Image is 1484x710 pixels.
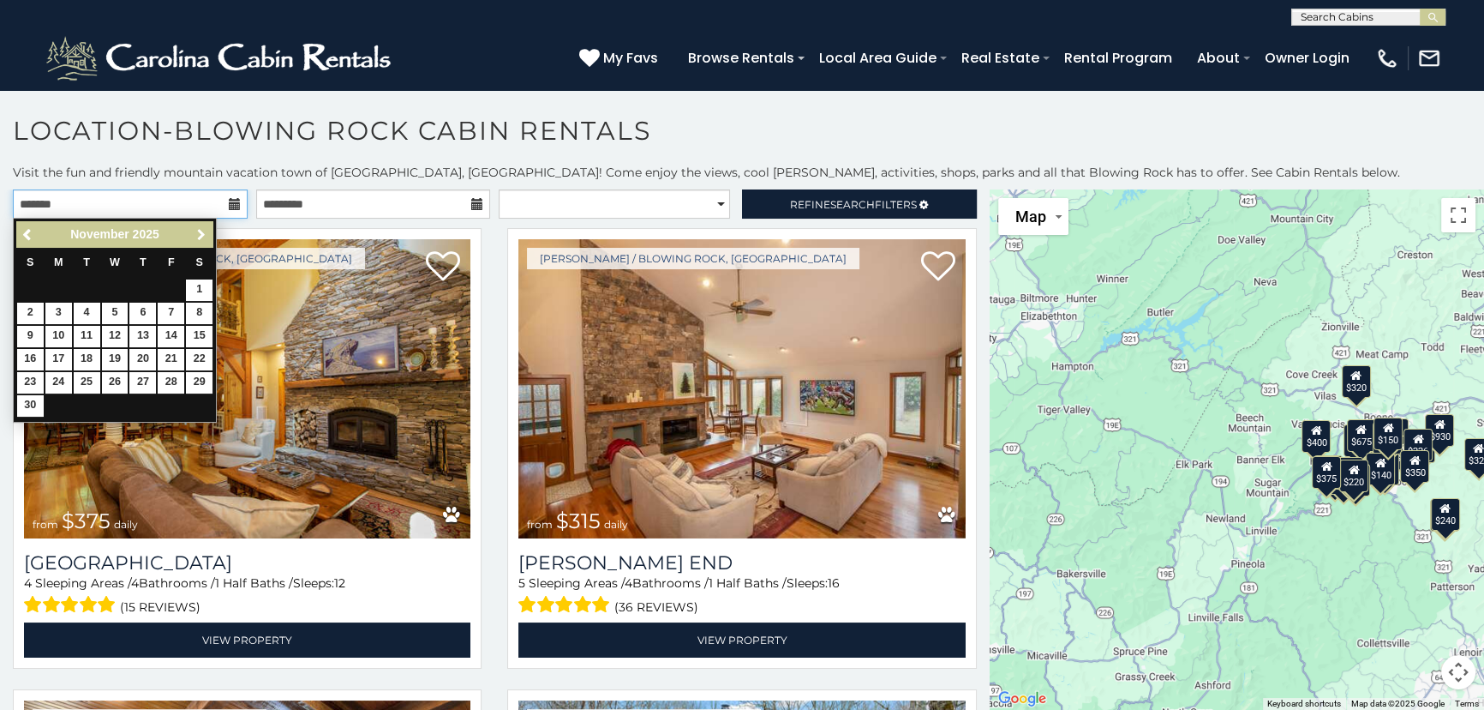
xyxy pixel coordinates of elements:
[83,256,90,268] span: Tuesday
[518,623,965,658] a: View Property
[129,349,156,370] a: 20
[129,326,156,347] a: 13
[186,303,212,324] a: 8
[527,518,553,531] span: from
[131,575,139,591] span: 4
[102,326,129,347] a: 12
[17,326,44,347] a: 9
[518,575,525,591] span: 5
[102,372,129,394] a: 26
[24,239,470,539] a: Mountain Song Lodge from $375 daily
[140,256,147,268] span: Thursday
[1329,461,1358,494] div: $355
[830,198,875,211] span: Search
[43,33,398,84] img: White-1-2.png
[603,47,658,69] span: My Favs
[527,248,859,269] a: [PERSON_NAME] / Blowing Rock, [GEOGRAPHIC_DATA]
[17,349,44,370] a: 16
[709,575,787,591] span: 1 Half Baths /
[45,326,72,347] a: 10
[17,395,44,417] a: 30
[1367,452,1396,484] div: $140
[70,227,129,241] span: November
[1403,429,1433,461] div: $226
[196,256,203,268] span: Saturday
[679,43,803,73] a: Browse Rentals
[614,596,698,618] span: (36 reviews)
[1342,364,1371,397] div: $320
[129,303,156,324] a: 6
[994,688,1050,710] img: Google
[1267,698,1341,710] button: Keyboard shortcuts
[74,303,100,324] a: 4
[921,250,955,286] a: Add to favorites
[1256,43,1358,73] a: Owner Login
[1343,424,1373,456] div: $315
[17,303,44,324] a: 2
[518,551,965,575] h3: Moss End
[1441,198,1475,232] button: Toggle fullscreen view
[518,239,965,539] img: Moss End
[1342,464,1371,496] div: $345
[18,224,39,245] a: Previous
[120,596,200,618] span: (15 reviews)
[17,372,44,394] a: 23
[54,256,63,268] span: Monday
[74,372,100,394] a: 25
[102,349,129,370] a: 19
[45,372,72,394] a: 24
[994,688,1050,710] a: Open this area in Google Maps (opens a new window)
[953,43,1048,73] a: Real Estate
[33,518,58,531] span: from
[1321,459,1350,491] div: $325
[1373,418,1403,450] div: $150
[74,349,100,370] a: 18
[1302,420,1331,453] div: $400
[1335,457,1364,490] div: $165
[1455,699,1479,708] a: Terms (opens in new tab)
[186,349,212,370] a: 22
[102,303,129,324] a: 5
[1351,699,1445,708] span: Map data ©2025 Google
[215,575,293,591] span: 1 Half Baths /
[110,256,120,268] span: Wednesday
[190,224,212,245] a: Next
[1401,449,1430,482] div: $350
[24,575,470,618] div: Sleeping Areas / Bathrooms / Sleeps:
[625,575,632,591] span: 4
[518,575,965,618] div: Sleeping Areas / Bathrooms / Sleeps:
[1430,498,1459,531] div: $285
[158,303,184,324] a: 7
[74,326,100,347] a: 11
[24,551,470,575] h3: Mountain Song Lodge
[24,239,470,539] img: Mountain Song Lodge
[186,280,212,301] a: 1
[1340,459,1369,491] div: $220
[194,228,208,242] span: Next
[1188,43,1248,73] a: About
[24,623,470,658] a: View Property
[1441,655,1475,689] button: Map camera controls
[811,43,945,73] a: Local Area Guide
[1015,208,1046,226] span: Map
[186,326,212,347] a: 15
[1312,455,1341,488] div: $375
[1431,498,1460,531] div: $240
[1056,43,1181,73] a: Rental Program
[1417,46,1441,70] img: mail-regular-white.png
[1426,413,1455,446] div: $930
[790,198,917,211] span: Refine Filters
[556,508,601,533] span: $315
[45,349,72,370] a: 17
[828,575,840,591] span: 16
[24,575,32,591] span: 4
[45,303,72,324] a: 3
[742,190,977,219] a: RefineSearchFilters
[334,575,345,591] span: 12
[1347,418,1376,451] div: $675
[168,256,175,268] span: Friday
[1314,455,1343,488] div: $410
[24,551,470,575] a: [GEOGRAPHIC_DATA]
[158,349,184,370] a: 21
[27,256,33,268] span: Sunday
